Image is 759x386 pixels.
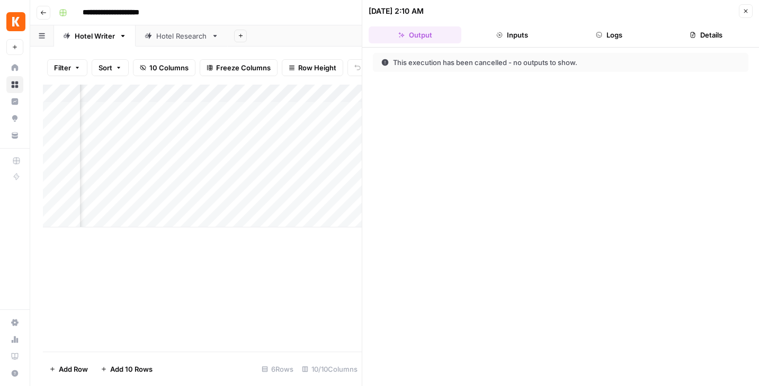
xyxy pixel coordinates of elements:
span: Sort [99,62,112,73]
span: Add 10 Rows [110,364,153,374]
a: Hotel Writer [54,25,136,47]
a: Usage [6,331,23,348]
a: Insights [6,93,23,110]
a: Browse [6,76,23,93]
button: Sort [92,59,129,76]
button: Filter [47,59,87,76]
a: Your Data [6,127,23,144]
button: Freeze Columns [200,59,278,76]
button: Output [369,26,461,43]
a: Opportunities [6,110,23,127]
button: Logs [563,26,656,43]
div: 6 Rows [257,361,298,378]
button: Add 10 Rows [94,361,159,378]
a: Home [6,59,23,76]
button: Help + Support [6,365,23,382]
span: Filter [54,62,71,73]
a: Hotel Research [136,25,228,47]
span: Row Height [298,62,336,73]
button: Add Row [43,361,94,378]
button: Workspace: Kayak [6,8,23,35]
div: 10/10 Columns [298,361,362,378]
div: Hotel Research [156,31,207,41]
span: Freeze Columns [216,62,271,73]
div: [DATE] 2:10 AM [369,6,424,16]
span: Add Row [59,364,88,374]
span: 10 Columns [149,62,189,73]
button: Row Height [282,59,343,76]
img: Kayak Logo [6,12,25,31]
div: Hotel Writer [75,31,115,41]
a: Settings [6,314,23,331]
button: Inputs [466,26,558,43]
button: 10 Columns [133,59,195,76]
div: This execution has been cancelled - no outputs to show. [381,57,659,68]
a: Learning Hub [6,348,23,365]
button: Details [660,26,753,43]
